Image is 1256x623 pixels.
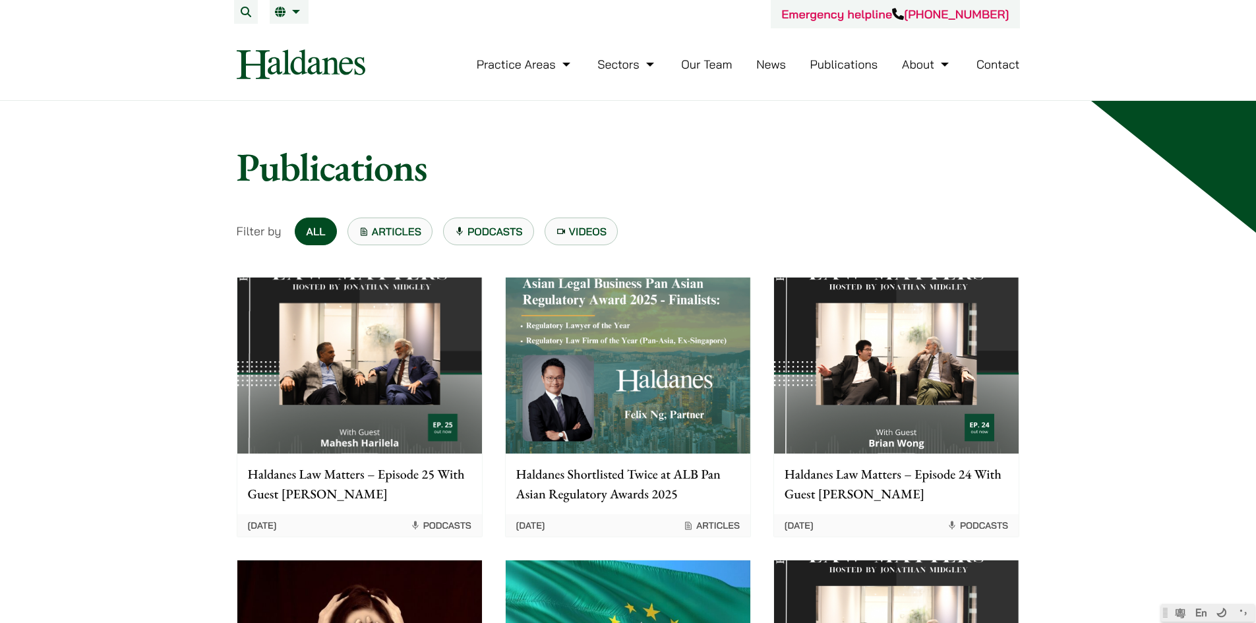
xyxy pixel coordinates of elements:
[237,143,1020,191] h1: Publications
[785,519,814,531] time: [DATE]
[756,57,786,72] a: News
[976,57,1020,72] a: Contact
[237,277,483,537] a: Haldanes Law Matters – Episode 25 With Guest [PERSON_NAME] [DATE] Podcasts
[347,218,433,245] a: Articles
[597,57,657,72] a: Sectors
[237,49,365,79] img: Logo of Haldanes
[516,519,545,531] time: [DATE]
[477,57,574,72] a: Practice Areas
[516,464,740,504] p: Haldanes Shortlisted Twice at ALB Pan Asian Regulatory Awards 2025
[781,7,1009,22] a: Emergency helpline[PHONE_NUMBER]
[410,519,471,531] span: Podcasts
[248,464,471,504] p: Haldanes Law Matters – Episode 25 With Guest [PERSON_NAME]
[810,57,878,72] a: Publications
[545,218,618,245] a: Videos
[275,7,303,17] a: EN
[681,57,732,72] a: Our Team
[902,57,952,72] a: About
[237,222,282,240] span: Filter by
[947,519,1008,531] span: Podcasts
[773,277,1019,537] a: Haldanes Law Matters – Episode 24 With Guest [PERSON_NAME] [DATE] Podcasts
[443,218,534,245] a: Podcasts
[785,464,1008,504] p: Haldanes Law Matters – Episode 24 With Guest [PERSON_NAME]
[683,519,740,531] span: Articles
[248,519,277,531] time: [DATE]
[295,218,336,245] a: All
[505,277,751,537] a: Haldanes Shortlisted Twice at ALB Pan Asian Regulatory Awards 2025 [DATE] Articles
